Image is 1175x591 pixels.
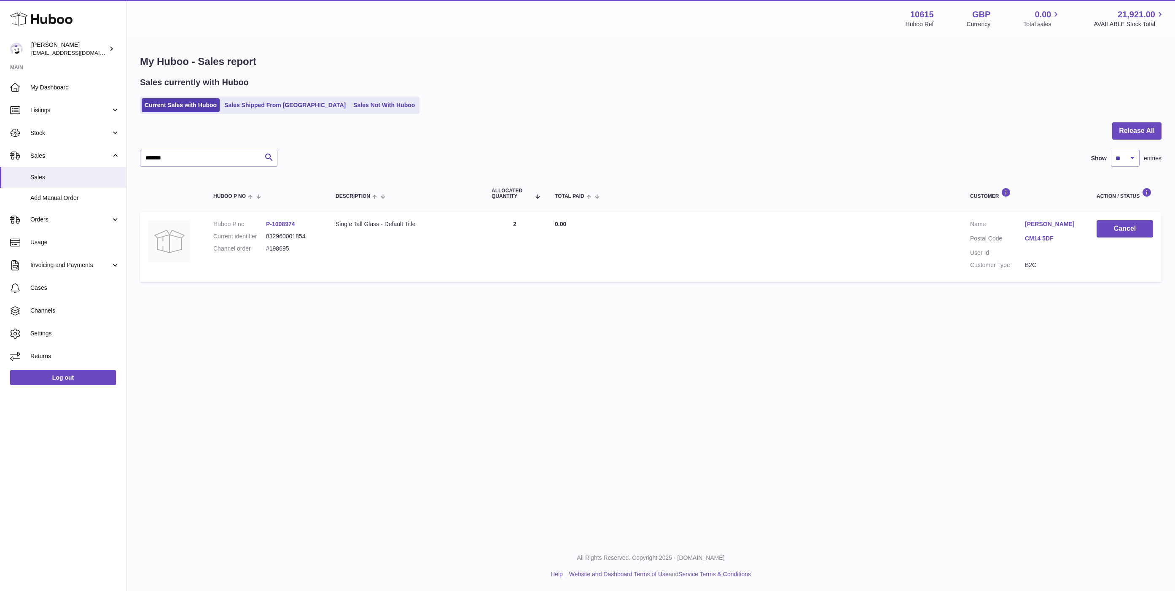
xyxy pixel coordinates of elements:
[1091,154,1107,162] label: Show
[1094,9,1165,28] a: 21,921.00 AVAILABLE Stock Total
[1023,20,1061,28] span: Total sales
[30,216,111,224] span: Orders
[10,43,23,55] img: fulfillment@fable.com
[30,352,120,360] span: Returns
[148,220,191,262] img: no-photo.jpg
[142,98,220,112] a: Current Sales with Huboo
[133,554,1168,562] p: All Rights Reserved. Copyright 2025 - [DOMAIN_NAME]
[30,173,120,181] span: Sales
[30,261,111,269] span: Invoicing and Payments
[678,571,751,578] a: Service Terms & Conditions
[30,307,120,315] span: Channels
[350,98,418,112] a: Sales Not With Huboo
[336,220,475,228] div: Single Tall Glass - Default Title
[336,194,370,199] span: Description
[555,221,566,227] span: 0.00
[1097,188,1153,199] div: Action / Status
[30,284,120,292] span: Cases
[30,329,120,337] span: Settings
[30,106,111,114] span: Listings
[213,245,266,253] dt: Channel order
[140,77,249,88] h2: Sales currently with Huboo
[1144,154,1162,162] span: entries
[213,194,246,199] span: Huboo P no
[213,220,266,228] dt: Huboo P no
[30,84,120,92] span: My Dashboard
[551,571,563,578] a: Help
[30,238,120,246] span: Usage
[1118,9,1155,20] span: 21,921.00
[970,261,1025,269] dt: Customer Type
[30,152,111,160] span: Sales
[266,221,295,227] a: P-1008974
[221,98,349,112] a: Sales Shipped From [GEOGRAPHIC_DATA]
[972,9,990,20] strong: GBP
[1025,235,1080,243] a: CM14 5DF
[483,212,546,282] td: 2
[906,20,934,28] div: Huboo Ref
[967,20,991,28] div: Currency
[30,129,111,137] span: Stock
[555,194,584,199] span: Total paid
[1025,261,1080,269] dd: B2C
[140,55,1162,68] h1: My Huboo - Sales report
[1023,9,1061,28] a: 0.00 Total sales
[213,232,266,240] dt: Current identifier
[1097,220,1153,237] button: Cancel
[1112,122,1162,140] button: Release All
[1094,20,1165,28] span: AVAILABLE Stock Total
[266,245,319,253] dd: #198695
[970,235,1025,245] dt: Postal Code
[31,49,124,56] span: [EMAIL_ADDRESS][DOMAIN_NAME]
[569,571,669,578] a: Website and Dashboard Terms of Use
[910,9,934,20] strong: 10615
[266,232,319,240] dd: 832960001854
[30,194,120,202] span: Add Manual Order
[492,188,531,199] span: ALLOCATED Quantity
[1035,9,1051,20] span: 0.00
[31,41,107,57] div: [PERSON_NAME]
[970,220,1025,230] dt: Name
[566,570,751,578] li: and
[1025,220,1080,228] a: [PERSON_NAME]
[10,370,116,385] a: Log out
[970,188,1080,199] div: Customer
[970,249,1025,257] dt: User Id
